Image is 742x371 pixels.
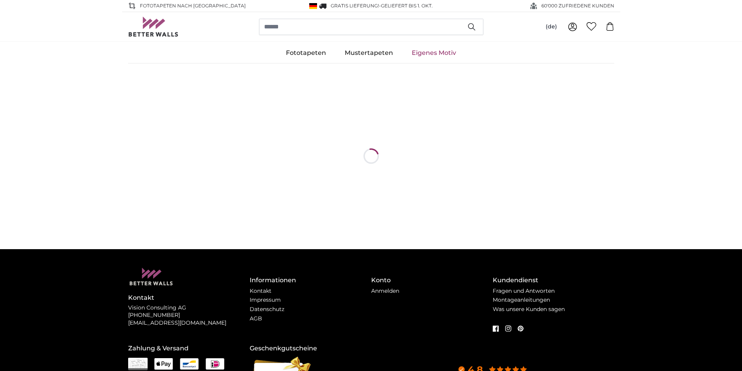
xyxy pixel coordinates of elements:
a: Fototapeten [277,43,335,63]
a: Fragen und Antworten [493,287,555,294]
span: Geliefert bis 1. Okt. [381,3,433,9]
p: Vision Consulting AG [PHONE_NUMBER] [EMAIL_ADDRESS][DOMAIN_NAME] [128,304,250,327]
h4: Kontakt [128,293,250,302]
a: Mustertapeten [335,43,402,63]
span: 60'000 ZUFRIEDENE KUNDEN [541,2,614,9]
a: Anmelden [371,287,399,294]
h4: Kundendienst [493,276,614,285]
a: Impressum [250,296,281,303]
img: Rechnung [128,358,148,370]
h4: Konto [371,276,493,285]
span: Fototapeten nach [GEOGRAPHIC_DATA] [140,2,246,9]
img: Betterwalls [128,17,179,37]
h4: Zahlung & Versand [128,344,250,353]
a: AGB [250,315,262,322]
img: Deutschland [309,3,317,9]
a: Eigenes Motiv [402,43,465,63]
span: GRATIS Lieferung! [331,3,379,9]
h4: Informationen [250,276,371,285]
a: Montageanleitungen [493,296,550,303]
a: Datenschutz [250,306,284,313]
a: Was unsere Kunden sagen [493,306,565,313]
h4: Geschenkgutscheine [250,344,371,353]
span: - [379,3,433,9]
button: (de) [539,20,563,34]
a: Kontakt [250,287,271,294]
